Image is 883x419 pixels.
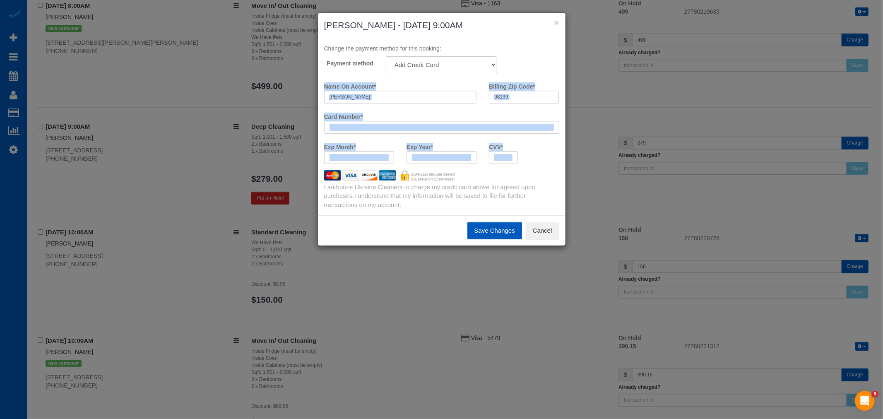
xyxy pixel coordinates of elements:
span: I understand that my information will be saved to file for further transactions on my account. [324,192,526,208]
button: × [554,18,559,27]
label: CVV [489,140,503,151]
iframe: Intercom live chat [855,391,875,411]
span: 5 [872,391,878,397]
h3: [PERSON_NAME] - [DATE] 9:00AM [324,19,559,31]
label: Name On Account [324,79,376,91]
img: credit cards [318,170,462,181]
label: Exp Month [324,140,356,151]
label: Exp Year [407,140,433,151]
label: Card Number [324,110,363,121]
p: Change the payment method for this booking: [324,44,559,53]
label: Payment method [318,56,380,67]
label: Billing Zip Code [489,79,535,91]
div: I authorize Ukraine Cleaners to charge my credit card above for agreed upon purchases. [318,183,565,209]
button: Cancel [526,222,559,239]
sui-modal: Yogi Tiwari - 09/13/2025 9:00AM [318,13,565,246]
button: Save Changes [467,222,522,239]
